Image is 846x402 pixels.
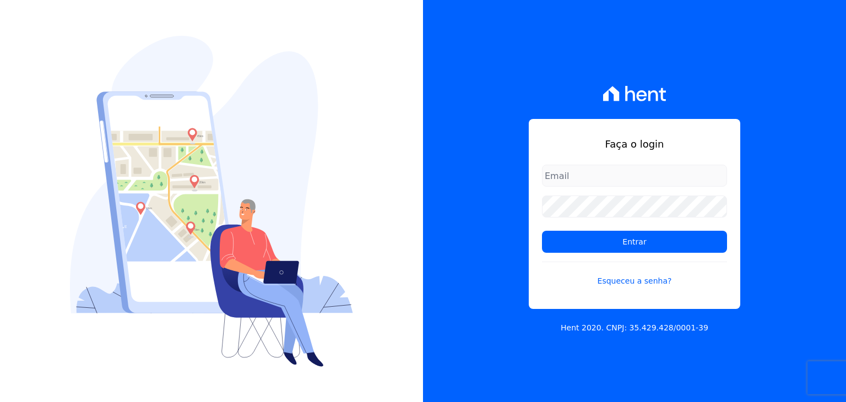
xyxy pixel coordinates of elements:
[542,231,727,253] input: Entrar
[542,137,727,151] h1: Faça o login
[542,262,727,287] a: Esqueceu a senha?
[561,322,708,334] p: Hent 2020. CNPJ: 35.429.428/0001-39
[70,36,353,367] img: Login
[542,165,727,187] input: Email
